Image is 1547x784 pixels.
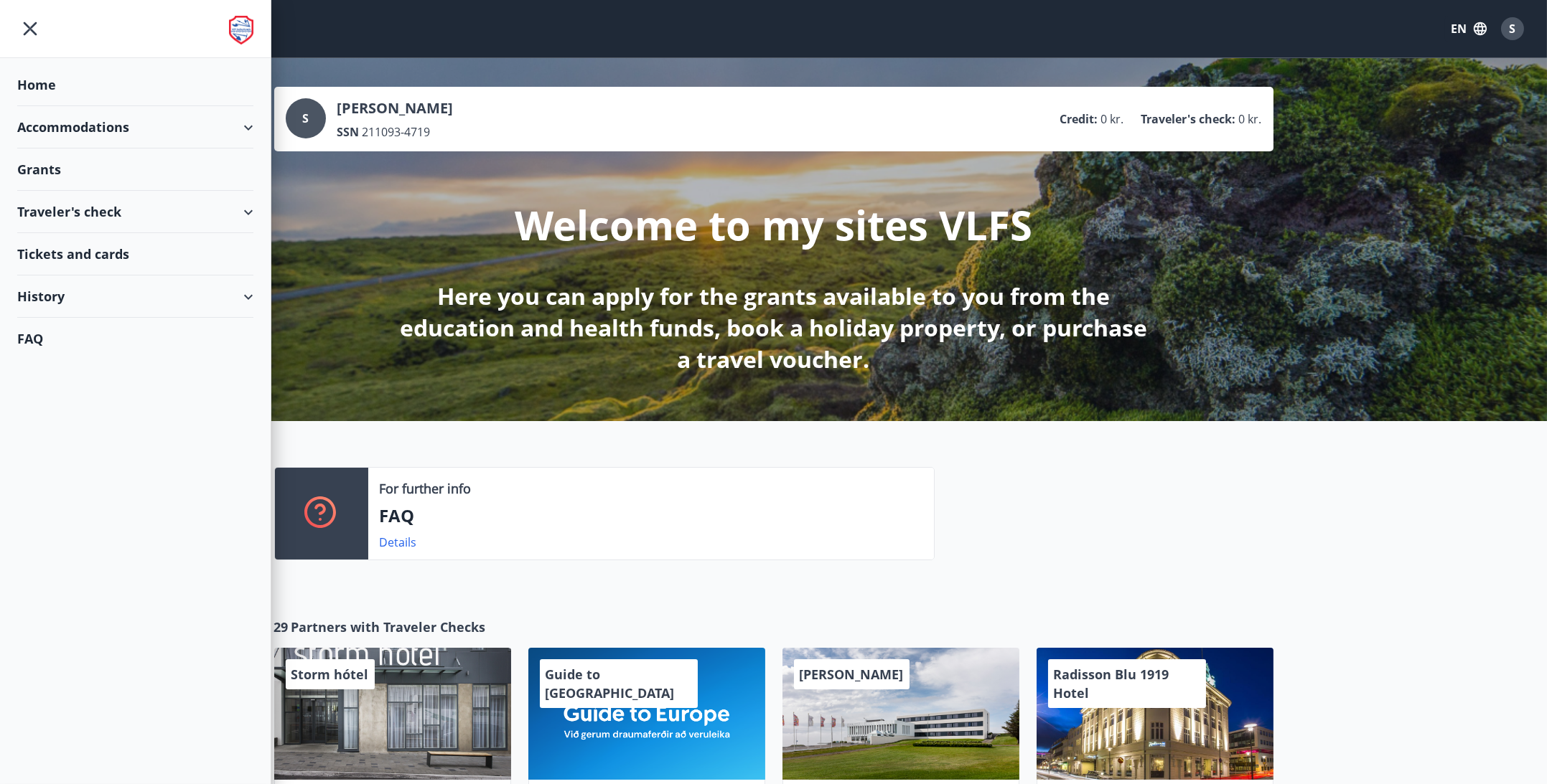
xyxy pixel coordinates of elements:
[1060,111,1098,127] p: Credit :
[380,479,472,498] p: For further info
[1239,111,1262,127] span: 0 kr.
[337,124,360,140] p: SSN
[1510,21,1516,37] span: S
[1445,16,1492,42] button: EN
[380,504,922,528] p: FAQ
[1054,666,1169,702] span: Radisson Blu 1919 Hotel
[229,16,253,44] img: union_logo
[1141,111,1236,127] p: Traveler's check :
[380,534,417,550] a: Details
[17,318,253,359] div: FAQ
[17,233,253,275] div: Tickets and cards
[800,666,904,683] span: [PERSON_NAME]
[291,666,369,683] span: Storm hótel
[363,124,431,140] span: 211093-4719
[546,666,675,702] span: Guide to [GEOGRAPHIC_DATA]
[17,16,43,42] button: menu
[337,98,454,118] p: [PERSON_NAME]
[1101,111,1124,127] span: 0 kr.
[291,618,486,636] span: Partners with Traveler Checks
[17,106,253,148] div: Accommodations
[302,110,309,126] span: S
[17,148,253,191] div: Grants
[1495,11,1530,46] button: S
[17,191,253,233] div: Traveler's check
[17,64,253,106] div: Home
[17,275,253,318] div: History
[515,197,1032,252] p: Welcome to my sites VLFS
[395,280,1153,375] p: Here you can apply for the grants available to you from the education and health funds, book a ho...
[274,618,289,636] span: 29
